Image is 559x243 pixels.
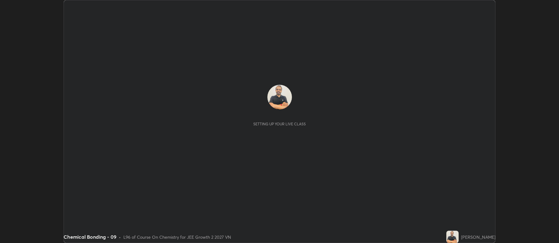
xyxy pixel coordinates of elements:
[123,234,231,240] div: L96 of Course On Chemistry for JEE Growth 2 2027 VN
[119,234,121,240] div: •
[253,122,306,126] div: Setting up your live class
[64,233,116,241] div: Chemical Bonding - 09
[446,231,459,243] img: 9736e7a92cd840a59b1b4dd6496f0469.jpg
[461,234,495,240] div: [PERSON_NAME]
[267,85,292,109] img: 9736e7a92cd840a59b1b4dd6496f0469.jpg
